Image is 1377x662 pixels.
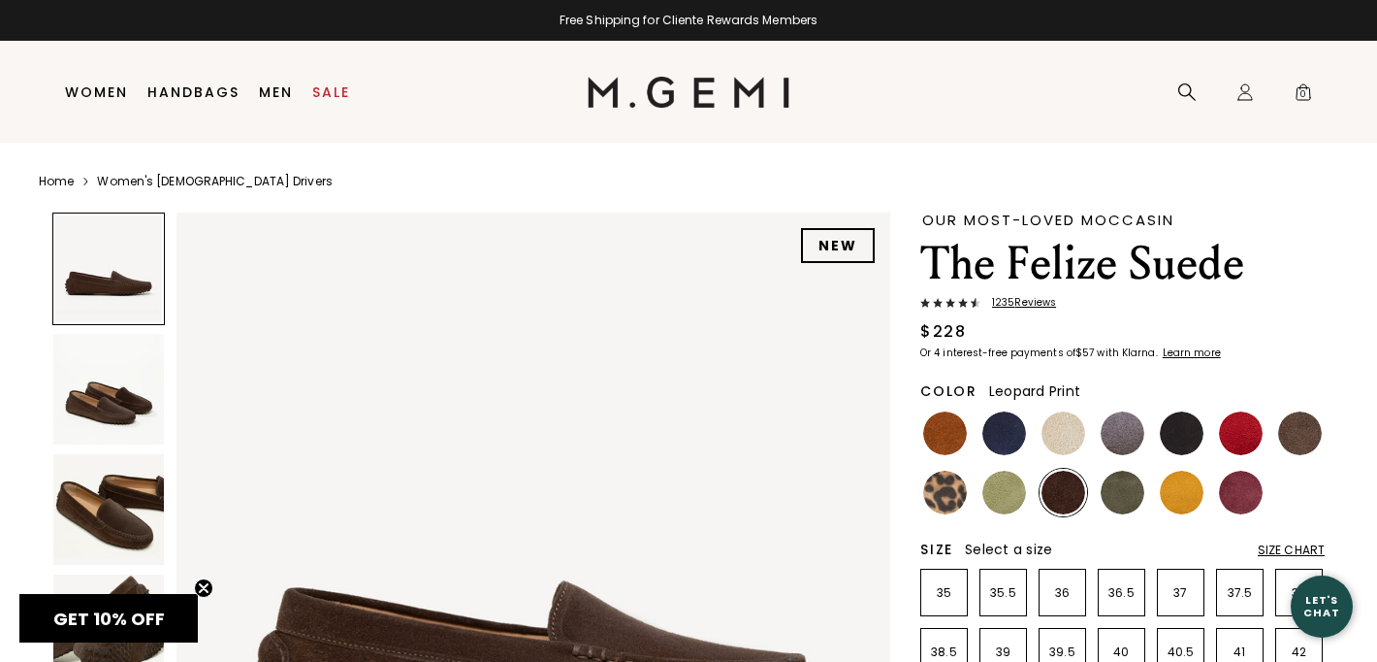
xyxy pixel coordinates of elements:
a: Home [39,174,74,189]
a: Women [65,84,128,100]
p: 39.5 [1040,645,1085,660]
img: M.Gemi [588,77,790,108]
img: Sunflower [1160,471,1203,514]
klarna-placement-style-cta: Learn more [1163,346,1221,360]
img: Pistachio [982,471,1026,514]
div: GET 10% OFFClose teaser [19,594,198,643]
img: Latte [1041,412,1085,455]
a: 1235Reviews [920,297,1325,313]
klarna-placement-style-amount: $57 [1075,346,1094,360]
div: NEW [801,228,875,263]
img: Saddle [923,412,967,455]
klarna-placement-style-body: with Klarna [1097,346,1160,360]
img: The Felize Suede [53,334,164,445]
p: 38 [1276,585,1322,601]
img: Midnight Blue [982,412,1026,455]
div: $228 [920,320,966,344]
h2: Size [920,542,953,557]
p: 36 [1040,585,1085,601]
img: Black [1160,412,1203,455]
p: 40 [1099,645,1144,660]
h1: The Felize Suede [920,237,1325,291]
img: Sunset Red [1219,412,1263,455]
img: Burgundy [1219,471,1263,514]
span: GET 10% OFF [53,607,165,631]
span: 1235 Review s [980,297,1056,309]
img: Leopard Print [923,471,967,514]
div: Size Chart [1258,543,1325,558]
div: Our Most-Loved Moccasin [922,213,1325,227]
a: Women's [DEMOGRAPHIC_DATA] Drivers [97,174,332,189]
span: Leopard Print [989,381,1080,401]
img: The Felize Suede [53,454,164,565]
p: 41 [1217,645,1263,660]
p: 42 [1276,645,1322,660]
p: 35 [921,585,967,601]
a: Handbags [147,84,240,100]
img: Mushroom [1278,412,1322,455]
p: 38.5 [921,645,967,660]
p: 35.5 [980,585,1026,601]
button: Close teaser [194,579,213,598]
p: 37 [1158,585,1203,601]
div: Let's Chat [1291,594,1353,618]
p: 36.5 [1099,585,1144,601]
p: 40.5 [1158,645,1203,660]
klarna-placement-style-body: Or 4 interest-free payments of [920,346,1075,360]
img: Gray [1101,412,1144,455]
a: Learn more [1161,348,1221,359]
h2: Color [920,383,977,399]
img: Chocolate [1041,471,1085,514]
a: Men [259,84,293,100]
p: 37.5 [1217,585,1263,601]
p: 39 [980,645,1026,660]
span: 0 [1294,86,1313,106]
img: Olive [1101,471,1144,514]
a: Sale [312,84,350,100]
span: Select a size [965,540,1052,559]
